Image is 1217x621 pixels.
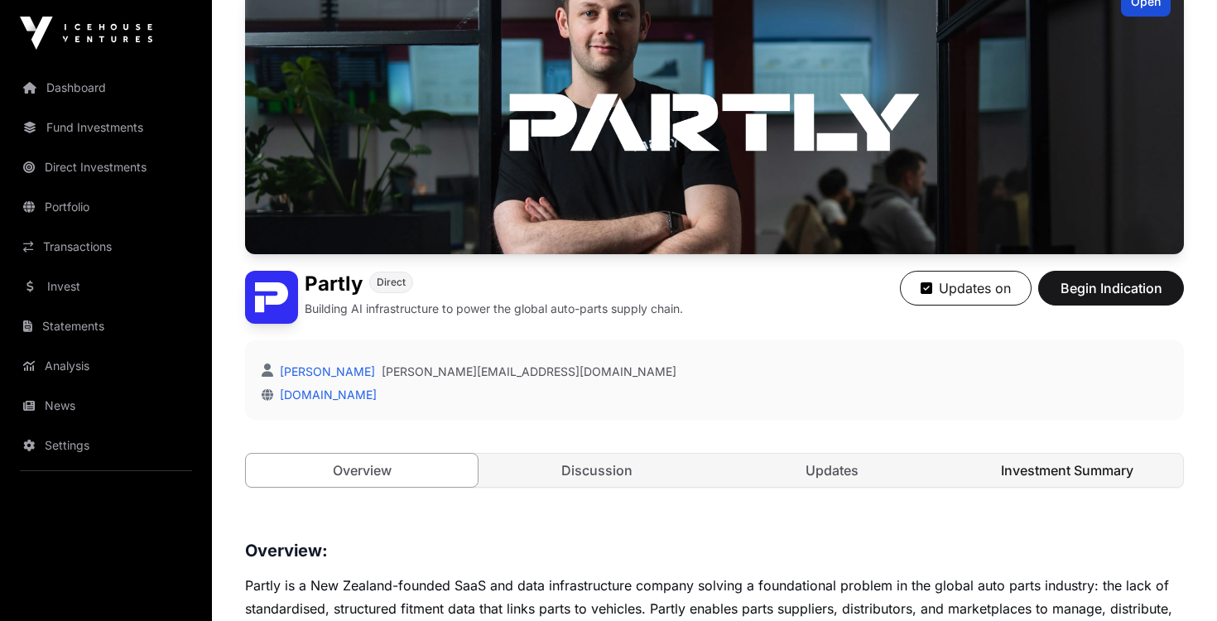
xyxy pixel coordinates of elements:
a: News [13,388,199,424]
button: Updates on [900,271,1032,306]
img: Icehouse Ventures Logo [20,17,152,50]
span: Direct [377,276,406,289]
a: Updates [716,454,948,487]
span: Begin Indication [1059,278,1163,298]
img: Partly [245,271,298,324]
a: [DOMAIN_NAME] [273,388,377,402]
a: Overview [245,453,479,488]
a: Settings [13,427,199,464]
h3: Overview: [245,537,1184,564]
nav: Tabs [246,454,1183,487]
a: Transactions [13,229,199,265]
a: Portfolio [13,189,199,225]
a: Invest [13,268,199,305]
a: Investment Summary [951,454,1183,487]
a: Analysis [13,348,199,384]
a: [PERSON_NAME] [277,364,375,378]
a: Fund Investments [13,109,199,146]
a: Direct Investments [13,149,199,185]
a: Begin Indication [1038,287,1184,304]
a: [PERSON_NAME][EMAIL_ADDRESS][DOMAIN_NAME] [382,363,676,380]
h1: Partly [305,271,363,297]
p: Building AI infrastructure to power the global auto-parts supply chain. [305,301,683,317]
a: Statements [13,308,199,344]
a: Dashboard [13,70,199,106]
button: Begin Indication [1038,271,1184,306]
a: Discussion [481,454,713,487]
